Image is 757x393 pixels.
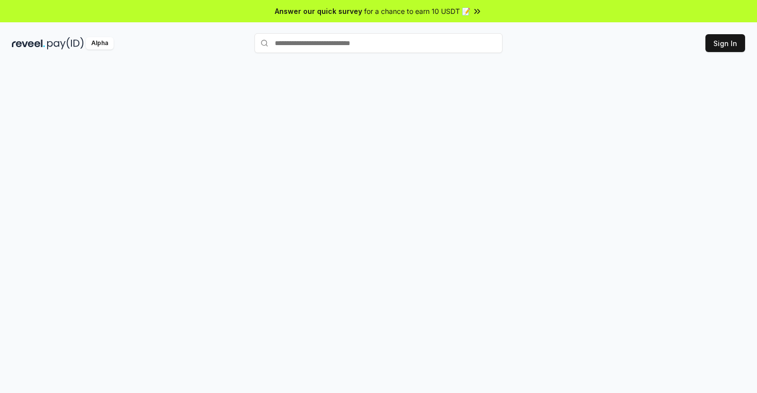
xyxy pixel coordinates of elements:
[275,6,362,16] span: Answer our quick survey
[705,34,745,52] button: Sign In
[364,6,470,16] span: for a chance to earn 10 USDT 📝
[12,37,45,50] img: reveel_dark
[47,37,84,50] img: pay_id
[86,37,114,50] div: Alpha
